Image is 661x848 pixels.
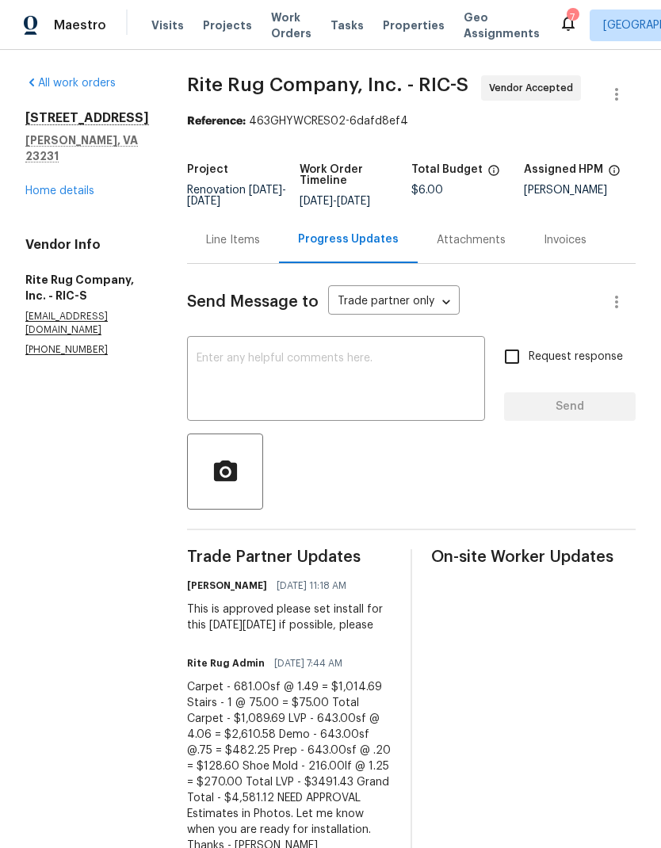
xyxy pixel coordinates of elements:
div: Invoices [544,232,586,248]
span: Trade Partner Updates [187,549,392,565]
div: 7 [567,10,578,25]
span: - [300,196,370,207]
span: [DATE] [187,196,220,207]
div: This is approved please set install for this [DATE][DATE] if possible, please [187,602,392,633]
span: [DATE] [249,185,282,196]
span: [DATE] 11:18 AM [277,578,346,594]
div: Attachments [437,232,506,248]
span: The hpm assigned to this work order. [608,164,621,185]
span: Projects [203,17,252,33]
span: $6.00 [411,185,443,196]
span: Work Orders [271,10,311,41]
span: Tasks [330,20,364,31]
div: Line Items [206,232,260,248]
span: Renovation [187,185,286,207]
span: Request response [529,349,623,365]
h5: Work Order Timeline [300,164,412,186]
div: Trade partner only [328,289,460,315]
span: Geo Assignments [464,10,540,41]
b: Reference: [187,116,246,127]
span: [DATE] 7:44 AM [274,655,342,671]
div: Progress Updates [298,231,399,247]
a: All work orders [25,78,116,89]
a: Home details [25,185,94,197]
h5: Project [187,164,228,175]
h5: Total Budget [411,164,483,175]
span: [DATE] [300,196,333,207]
span: The total cost of line items that have been proposed by Opendoor. This sum includes line items th... [487,164,500,185]
h6: [PERSON_NAME] [187,578,267,594]
h5: Rite Rug Company, Inc. - RIC-S [25,272,149,304]
div: [PERSON_NAME] [524,185,636,196]
div: 463GHYWCRES02-6dafd8ef4 [187,113,636,129]
h6: Rite Rug Admin [187,655,265,671]
span: On-site Worker Updates [431,549,636,565]
h4: Vendor Info [25,237,149,253]
span: Visits [151,17,184,33]
span: [DATE] [337,196,370,207]
h5: Assigned HPM [524,164,603,175]
span: Properties [383,17,445,33]
span: Rite Rug Company, Inc. - RIC-S [187,75,468,94]
span: Send Message to [187,294,319,310]
span: - [187,185,286,207]
span: Vendor Accepted [489,80,579,96]
span: Maestro [54,17,106,33]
